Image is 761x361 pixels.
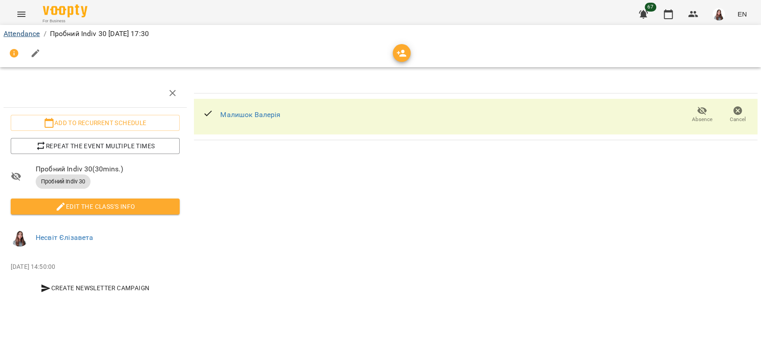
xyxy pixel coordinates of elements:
[36,233,93,242] a: Несвіт Єлізавета
[50,28,149,39] p: Пробний Indiv 30 [DATE] 17:30
[11,263,180,272] p: [DATE] 14:50:00
[11,199,180,215] button: Edit the class's Info
[720,102,756,127] button: Cancel
[36,178,90,186] span: Пробний Indiv 30
[18,118,173,128] span: Add to recurrent schedule
[11,280,180,296] button: Create Newsletter Campaign
[11,4,32,25] button: Menu
[18,201,173,212] span: Edit the class's Info
[737,9,747,19] span: EN
[4,29,40,38] a: Attendance
[36,164,180,174] span: Пробний Indiv 30 ( 30 mins. )
[18,141,173,151] span: Repeat the event multiple times
[684,102,720,127] button: Absence
[43,18,87,24] span: For Business
[43,4,87,17] img: Voopty Logo
[43,28,46,39] li: /
[11,115,180,131] button: Add to recurrent schedule
[14,283,176,293] span: Create Newsletter Campaign
[645,3,656,12] span: 67
[712,8,725,20] img: a5c51dc64ebbb1389a9d34467d35a8f5.JPG
[692,116,712,123] span: Absence
[4,28,757,39] nav: breadcrumb
[11,138,180,154] button: Repeat the event multiple times
[734,6,750,22] button: EN
[11,229,29,247] img: a5c51dc64ebbb1389a9d34467d35a8f5.JPG
[220,110,280,119] a: Малишок Валерія
[730,116,746,123] span: Cancel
